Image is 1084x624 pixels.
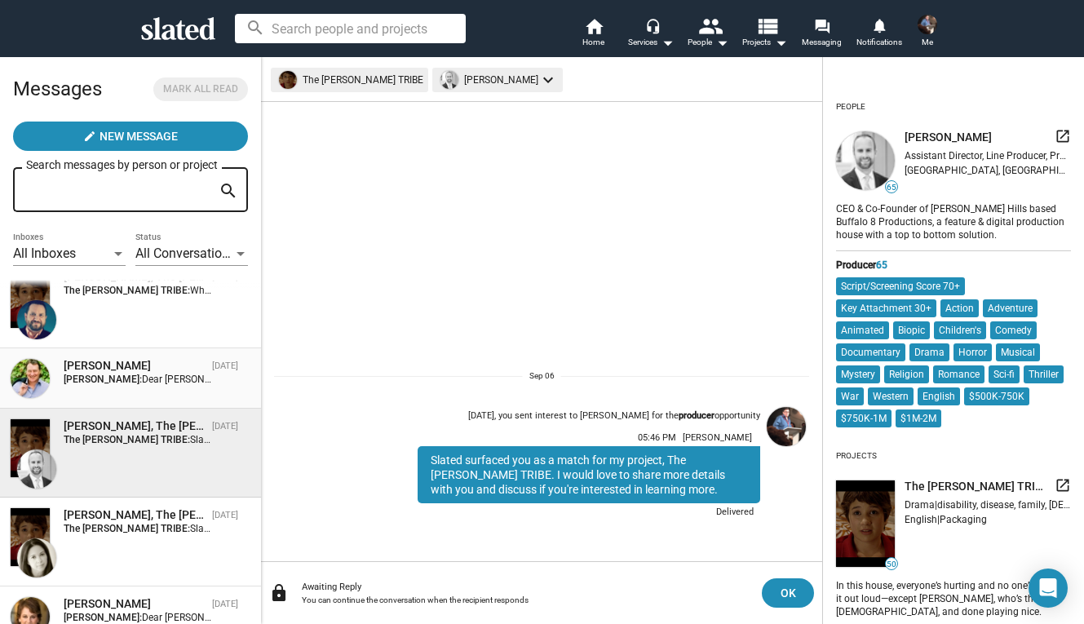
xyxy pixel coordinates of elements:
img: Nick Terry [17,300,56,339]
mat-chip: English [918,387,960,405]
img: The PARKER TRIBE [11,270,50,328]
a: Jane Baker [763,404,809,527]
div: Projects [836,445,877,467]
mat-icon: launch [1055,477,1071,493]
span: New Message [100,122,178,151]
span: All Conversations [135,246,236,261]
img: Gary Lucchesi [11,359,50,398]
span: Why are you on this platform? Actually curious. [190,285,399,296]
button: Mark all read [153,77,248,101]
mat-icon: view_list [754,14,778,38]
span: | [937,514,940,525]
img: The PARKER TRIBE [11,508,50,566]
span: The [PERSON_NAME] TRIBE [905,479,1048,494]
div: Services [628,33,674,52]
span: Home [582,33,604,52]
mat-chip: Adventure [983,299,1038,317]
a: Messaging [794,16,851,52]
img: undefined [440,71,458,89]
img: undefined [836,131,895,190]
mat-chip: Mystery [836,365,880,383]
mat-chip: Thriller [1024,365,1064,383]
img: Paula P. Manzanedo [17,538,56,578]
div: Slated surfaced you as a match for my project, The [PERSON_NAME] TRIBE. I would love to share mor... [418,446,760,503]
img: undefined [836,480,895,568]
div: People [688,33,728,52]
mat-chip: Script/Screening Score 70+ [836,277,965,295]
mat-chip: Documentary [836,343,905,361]
mat-chip: $1M-2M [896,409,941,427]
mat-icon: forum [814,18,830,33]
div: Delivered [706,503,760,524]
mat-chip: Key Attachment 30+ [836,299,936,317]
span: Mark all read [163,81,238,98]
strong: producer [679,410,715,421]
img: Matthew Helderman [17,449,56,489]
mat-icon: create [83,130,96,143]
div: Awaiting Reply [302,582,749,592]
span: Projects [742,33,787,52]
mat-chip: Comedy [990,321,1037,339]
mat-icon: arrow_drop_down [712,33,732,52]
div: Producer [836,259,1071,271]
mat-chip: Sci-fi [989,365,1020,383]
span: Drama [905,499,935,511]
img: Jane Baker [767,407,806,446]
mat-icon: arrow_drop_down [657,33,677,52]
div: Matthew Helderman, The PARKER TRIBE [64,418,206,434]
input: Search people and projects [235,14,466,43]
div: In this house, everyone’s hurting and no one’s saying it out loud—except [PERSON_NAME], who’s thi... [836,577,1071,619]
div: [GEOGRAPHIC_DATA], [GEOGRAPHIC_DATA], [GEOGRAPHIC_DATA] [905,165,1071,176]
mat-chip: Western [868,387,914,405]
span: Messaging [802,33,842,52]
strong: The [PERSON_NAME] TRIBE: [64,285,190,296]
span: 50 [886,560,897,569]
mat-icon: notifications [871,17,887,33]
mat-chip: [PERSON_NAME] [432,68,563,92]
div: People [836,95,865,118]
mat-icon: arrow_drop_down [771,33,790,52]
mat-icon: lock [269,583,289,603]
mat-chip: Animated [836,321,889,339]
img: The PARKER TRIBE [11,419,50,477]
span: 65 [876,259,887,271]
div: Assistant Director, Line Producer, Producer, Sales Executive [905,150,1071,162]
mat-chip: Musical [996,343,1040,361]
div: CEO & Co-Founder of [PERSON_NAME] Hills based Buffalo 8 Productions, a feature & digital producti... [836,200,1071,242]
span: Packaging [940,514,987,525]
div: You can continue the conversation when the recipient responds [302,595,749,604]
time: [DATE] [212,421,238,431]
button: Projects [737,16,794,52]
mat-chip: Children's [934,321,986,339]
mat-icon: headset_mic [645,18,660,33]
strong: [PERSON_NAME]: [64,612,142,623]
img: Jane Baker [918,15,937,34]
mat-chip: Romance [933,365,984,383]
mat-chip: Biopic [893,321,930,339]
mat-icon: people [697,14,721,38]
mat-chip: Religion [884,365,929,383]
mat-chip: $500K-750K [964,387,1029,405]
div: Bonnie Curtis [64,596,206,612]
span: Slated surfaced you as a match for my project, The [PERSON_NAME] TRIBE. I would love to share mor... [190,434,925,445]
mat-chip: Drama [909,343,949,361]
div: Gary Lucchesi [64,358,206,374]
span: [PERSON_NAME] [683,432,752,443]
div: Open Intercom Messenger [1029,569,1068,608]
mat-icon: launch [1055,128,1071,144]
strong: [PERSON_NAME]: [64,374,142,385]
h2: Messages [13,69,102,108]
span: OK [775,578,801,608]
span: [PERSON_NAME] [905,130,992,145]
time: [DATE] [212,599,238,609]
mat-icon: keyboard_arrow_down [538,70,558,90]
button: Jane BakerMe [908,11,947,54]
a: Home [565,16,622,52]
span: All Inboxes [13,246,76,261]
span: | [935,499,937,511]
button: New Message [13,122,248,151]
span: Me [922,33,933,52]
time: [DATE] [212,361,238,371]
span: 65 [886,183,897,193]
a: Notifications [851,16,908,52]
